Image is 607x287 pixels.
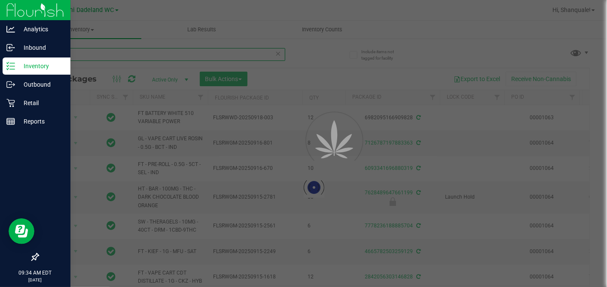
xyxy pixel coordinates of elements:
[4,277,67,283] p: [DATE]
[6,80,15,89] inline-svg: Outbound
[15,42,67,53] p: Inbound
[6,62,15,70] inline-svg: Inventory
[15,24,67,34] p: Analytics
[15,79,67,90] p: Outbound
[6,25,15,33] inline-svg: Analytics
[9,218,34,244] iframe: Resource center
[6,99,15,107] inline-svg: Retail
[15,116,67,127] p: Reports
[6,43,15,52] inline-svg: Inbound
[15,61,67,71] p: Inventory
[6,117,15,126] inline-svg: Reports
[4,269,67,277] p: 09:34 AM EDT
[15,98,67,108] p: Retail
